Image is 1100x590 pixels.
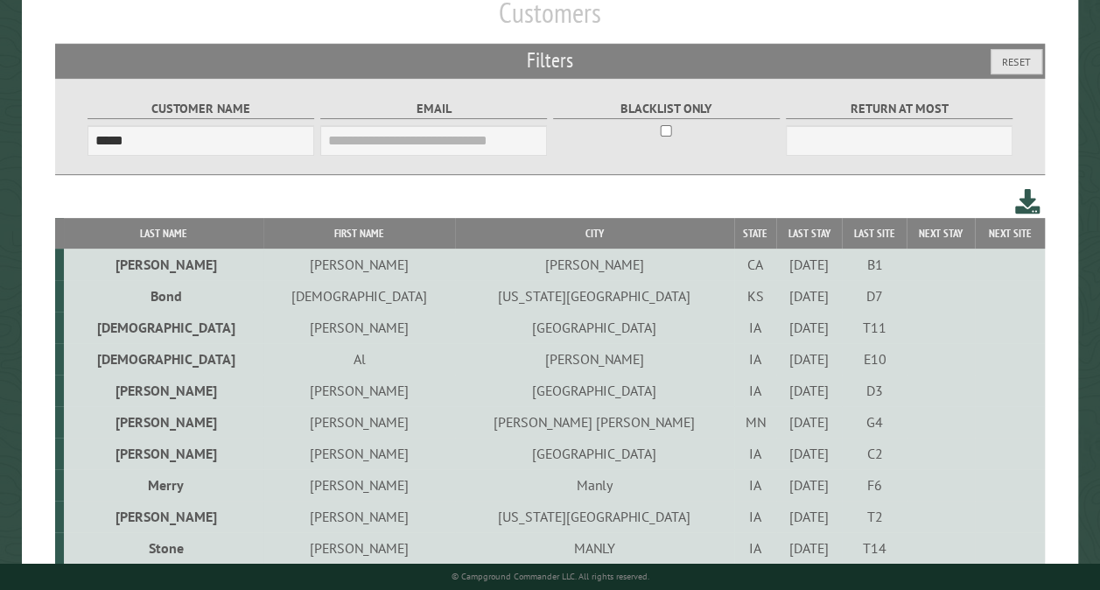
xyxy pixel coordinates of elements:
[779,256,839,273] div: [DATE]
[455,469,734,501] td: Manly
[779,445,839,462] div: [DATE]
[455,280,734,312] td: [US_STATE][GEOGRAPHIC_DATA]
[452,571,649,582] small: © Campground Commander LLC. All rights reserved.
[779,508,839,525] div: [DATE]
[64,501,264,532] td: [PERSON_NAME]
[842,343,907,375] td: E10
[734,501,776,532] td: IA
[842,375,907,406] td: D3
[455,406,734,438] td: [PERSON_NAME] [PERSON_NAME]
[842,218,907,249] th: Last Site
[553,99,780,119] label: Blacklist only
[88,99,314,119] label: Customer Name
[779,287,839,305] div: [DATE]
[455,312,734,343] td: [GEOGRAPHIC_DATA]
[263,280,454,312] td: [DEMOGRAPHIC_DATA]
[991,49,1042,74] button: Reset
[64,375,264,406] td: [PERSON_NAME]
[64,406,264,438] td: [PERSON_NAME]
[64,218,264,249] th: Last Name
[455,218,734,249] th: City
[734,280,776,312] td: KS
[263,532,454,564] td: [PERSON_NAME]
[842,280,907,312] td: D7
[975,218,1045,249] th: Next Site
[734,532,776,564] td: IA
[64,312,264,343] td: [DEMOGRAPHIC_DATA]
[734,375,776,406] td: IA
[320,99,547,119] label: Email
[779,413,839,431] div: [DATE]
[64,343,264,375] td: [DEMOGRAPHIC_DATA]
[1015,186,1040,218] a: Download this customer list (.csv)
[842,406,907,438] td: G4
[907,218,975,249] th: Next Stay
[779,539,839,557] div: [DATE]
[786,99,1012,119] label: Return at most
[776,218,842,249] th: Last Stay
[64,532,264,564] td: Stone
[263,501,454,532] td: [PERSON_NAME]
[64,438,264,469] td: [PERSON_NAME]
[64,469,264,501] td: Merry
[734,343,776,375] td: IA
[842,438,907,469] td: C2
[455,249,734,280] td: [PERSON_NAME]
[779,350,839,368] div: [DATE]
[734,249,776,280] td: CA
[263,406,454,438] td: [PERSON_NAME]
[455,343,734,375] td: [PERSON_NAME]
[263,249,454,280] td: [PERSON_NAME]
[842,469,907,501] td: F6
[263,312,454,343] td: [PERSON_NAME]
[64,280,264,312] td: Bond
[734,312,776,343] td: IA
[734,438,776,469] td: IA
[734,218,776,249] th: State
[263,375,454,406] td: [PERSON_NAME]
[455,501,734,532] td: [US_STATE][GEOGRAPHIC_DATA]
[263,218,454,249] th: First Name
[734,469,776,501] td: IA
[734,406,776,438] td: MN
[779,476,839,494] div: [DATE]
[842,532,907,564] td: T14
[842,312,907,343] td: T11
[64,249,264,280] td: [PERSON_NAME]
[455,438,734,469] td: [GEOGRAPHIC_DATA]
[263,438,454,469] td: [PERSON_NAME]
[842,249,907,280] td: B1
[263,343,454,375] td: Al
[779,382,839,399] div: [DATE]
[55,44,1045,77] h2: Filters
[842,501,907,532] td: T2
[263,469,454,501] td: [PERSON_NAME]
[455,532,734,564] td: MANLY
[455,375,734,406] td: [GEOGRAPHIC_DATA]
[779,319,839,336] div: [DATE]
